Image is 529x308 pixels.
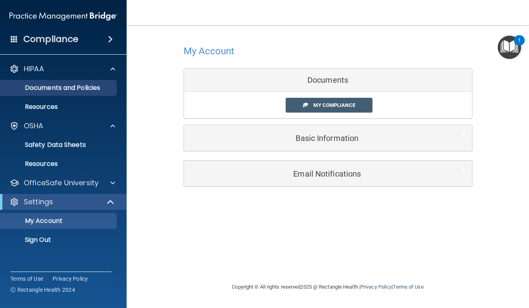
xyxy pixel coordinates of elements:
p: Resources [5,160,113,168]
h5: Basic Information [190,134,442,143]
a: HIPAA [9,64,115,74]
p: My Account [5,217,113,225]
p: Resources [5,103,113,111]
p: HIPAA [24,64,44,74]
p: OfficeSafe University [24,178,99,188]
a: OSHA [9,121,115,131]
p: Settings [24,197,53,207]
h5: Email Notifications [190,169,442,178]
a: Terms of Use [393,284,423,290]
span: My Compliance [313,102,355,108]
button: Open Resource Center, 1 new notification [498,36,521,59]
h4: My Account [184,46,235,56]
p: Sign Out [5,236,113,244]
p: OSHA [24,121,44,131]
p: Documents and Policies [5,84,113,92]
p: Safety Data Sheets [5,141,113,149]
div: 1 [518,40,521,51]
img: PMB logo [9,8,117,24]
a: Email Notifications [190,165,466,183]
a: Basic Information [190,129,466,147]
a: OfficeSafe University [9,178,115,188]
div: Copyright © All rights reserved 2025 @ Rectangle Health | | [184,274,472,300]
a: Privacy Policy [53,275,88,283]
a: Terms of Use [10,275,43,283]
a: Privacy Policy [360,284,392,290]
span: Ⓒ Rectangle Health 2024 [10,286,75,294]
div: Documents [184,69,472,92]
h4: Compliance [23,34,78,45]
a: Settings [9,197,115,207]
